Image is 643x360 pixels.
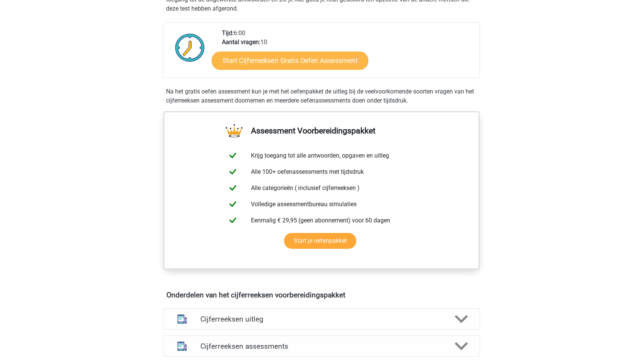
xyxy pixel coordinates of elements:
a: Start Cijferreeksen Gratis Oefen Assessment [212,51,368,69]
img: Klok [171,29,209,66]
h4: Cijferreeksen uitleg [200,315,443,323]
a: assessments Cijferreeksen assessments [160,335,483,357]
img: cijferreeksen assessments [172,337,192,356]
b: Aantal vragen: [222,38,260,46]
a: uitleg Cijferreeksen uitleg [160,308,483,329]
div: Na het gratis oefen assessment kun je met het oefenpakket de uitleg bij de veelvoorkomende soorte... [163,87,480,105]
a: Start je oefenpakket [284,233,356,249]
img: cijferreeksen uitleg [172,309,192,329]
h4: Cijferreeksen assessments [200,342,443,351]
b: Tijd: [222,29,234,37]
div: 6:00 10 [216,29,479,78]
h4: Onderdelen van het cijferreeksen voorbereidingspakket [166,291,477,299]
